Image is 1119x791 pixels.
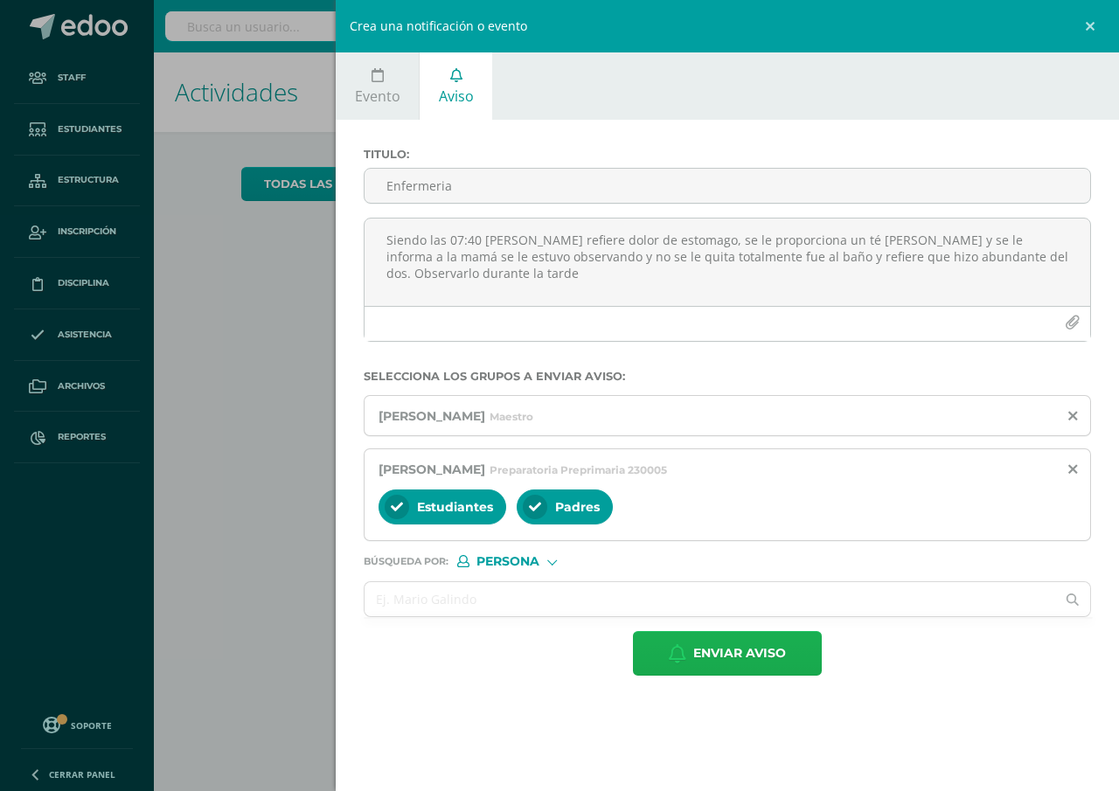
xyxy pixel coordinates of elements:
input: Titulo [365,169,1090,203]
div: [object Object] [457,555,588,567]
label: Titulo : [364,148,1091,161]
textarea: Siendo las 07:40 [PERSON_NAME] refiere dolor de estomago, se le proporciona un té [PERSON_NAME] y... [365,219,1090,306]
span: Preparatoria Preprimaria 230005 [490,463,667,476]
span: [PERSON_NAME] [379,408,485,424]
span: Persona [476,557,539,566]
span: Padres [555,499,600,515]
span: Evento [355,87,400,106]
button: Enviar aviso [633,631,822,676]
span: Maestro [490,410,533,423]
span: Enviar aviso [693,632,786,675]
a: Aviso [420,52,492,120]
span: Aviso [439,87,474,106]
a: Evento [336,52,419,120]
span: Búsqueda por : [364,557,448,566]
span: Estudiantes [417,499,493,515]
input: Ej. Mario Galindo [365,582,1055,616]
label: Selecciona los grupos a enviar aviso : [364,370,1091,383]
span: [PERSON_NAME] [379,461,485,477]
